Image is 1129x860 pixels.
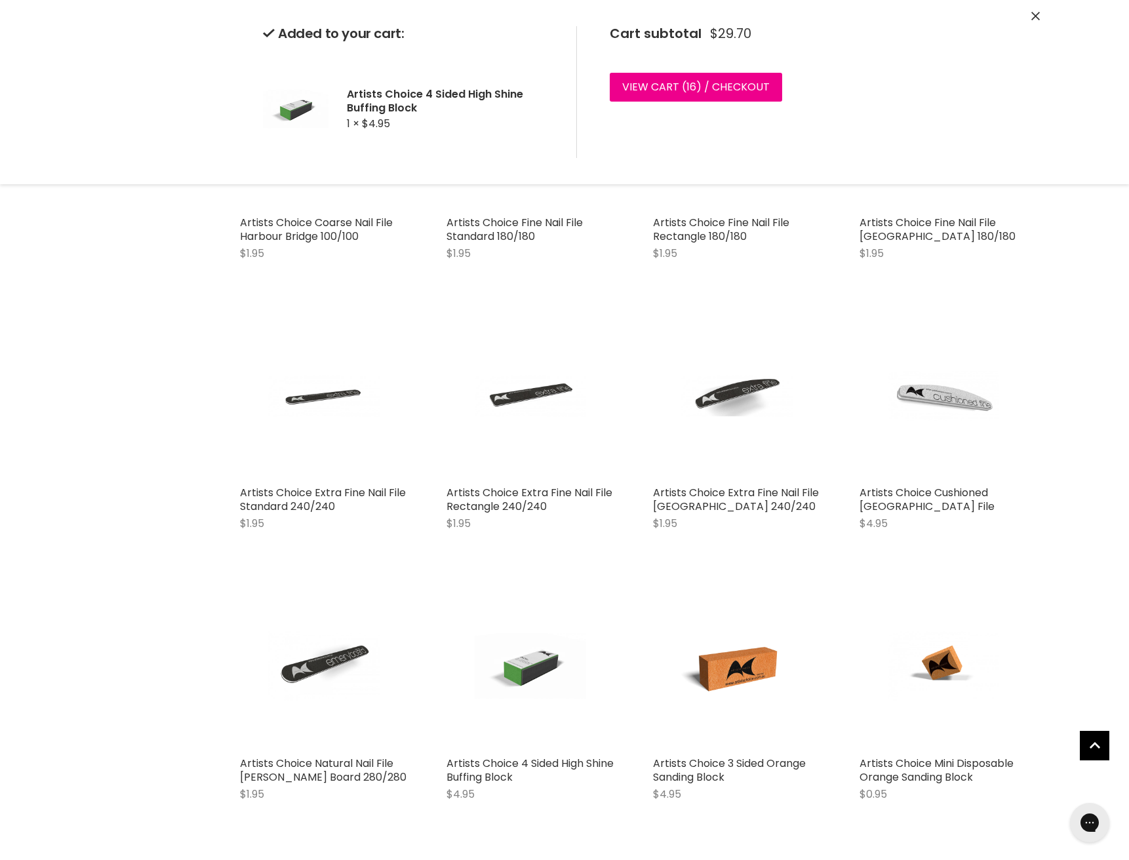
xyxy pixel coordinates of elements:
a: Artists Choice Cushioned [GEOGRAPHIC_DATA] File [860,485,995,514]
a: Artists Choice Coarse Nail File Harbour Bridge 100/100 [240,215,393,244]
button: Close [1031,10,1040,24]
img: Artists Choice 4 Sided High Shine Buffing Block [475,583,586,750]
iframe: Gorgias live chat messenger [1063,798,1116,847]
a: Artists Choice 3 Sided Orange Sanding Block [653,583,820,750]
span: $1.95 [446,246,471,261]
a: Artists Choice Extra Fine Nail File Standard 240/240 [240,312,407,479]
a: Artists Choice Natural Nail File [PERSON_NAME] Board 280/280 [240,756,406,785]
span: $1.95 [653,246,677,261]
img: Artists Choice 4 Sided High Shine Buffing Block [263,60,328,158]
a: Artists Choice Natural Nail File Emery Board 280/280 [240,583,407,750]
span: $4.95 [446,787,475,802]
span: $1.95 [653,516,677,531]
img: Artists Choice Mini Disposable Orange Sanding Block [888,583,999,750]
h2: Artists Choice 4 Sided High Shine Buffing Block [347,87,555,115]
a: Artists Choice Extra Fine Nail File Rectangle 240/240 [446,312,614,479]
img: Artists Choice Extra Fine Nail File Standard 240/240 [268,312,380,479]
img: Artists Choice Extra Fine Nail File Harbour Bridge 240/240 [681,312,793,479]
span: $4.95 [653,787,681,802]
span: $4.95 [860,516,888,531]
span: $1.95 [240,246,264,261]
img: Artists Choice Natural Nail File Emery Board 280/280 [268,583,380,750]
a: Artists Choice Extra Fine Nail File Harbour Bridge 240/240 [653,312,820,479]
img: Artists Choice Cushioned Harbour Bridge File [888,312,999,479]
a: Artists Choice Fine Nail File Rectangle 180/180 [653,215,789,244]
span: $0.95 [860,787,887,802]
span: Cart subtotal [610,24,702,43]
a: Artists Choice Cushioned Harbour Bridge File [860,312,1027,479]
a: Artists Choice Mini Disposable Orange Sanding Block [860,756,1014,785]
h2: Added to your cart: [263,26,555,41]
span: $1.95 [860,246,884,261]
span: $29.70 [710,26,751,41]
a: Artists Choice Extra Fine Nail File [GEOGRAPHIC_DATA] 240/240 [653,485,819,514]
a: Artists Choice Fine Nail File [GEOGRAPHIC_DATA] 180/180 [860,215,1016,244]
span: $1.95 [446,516,471,531]
a: Artists Choice Fine Nail File Standard 180/180 [446,215,583,244]
span: 1 × [347,116,359,131]
img: Artists Choice Extra Fine Nail File Rectangle 240/240 [475,312,586,479]
a: View cart (16) / Checkout [610,73,782,102]
span: 16 [686,79,696,94]
img: Artists Choice 3 Sided Orange Sanding Block [681,583,793,750]
span: $1.95 [240,787,264,802]
span: $1.95 [240,516,264,531]
a: Artists Choice Extra Fine Nail File Standard 240/240 [240,485,406,514]
a: Artists Choice Mini Disposable Orange Sanding Block [860,583,1027,750]
a: Artists Choice 4 Sided High Shine Buffing Block [446,583,614,750]
a: Artists Choice 4 Sided High Shine Buffing Block [446,756,614,785]
a: Artists Choice 3 Sided Orange Sanding Block [653,756,806,785]
a: Artists Choice Extra Fine Nail File Rectangle 240/240 [446,485,612,514]
span: $4.95 [362,116,390,131]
